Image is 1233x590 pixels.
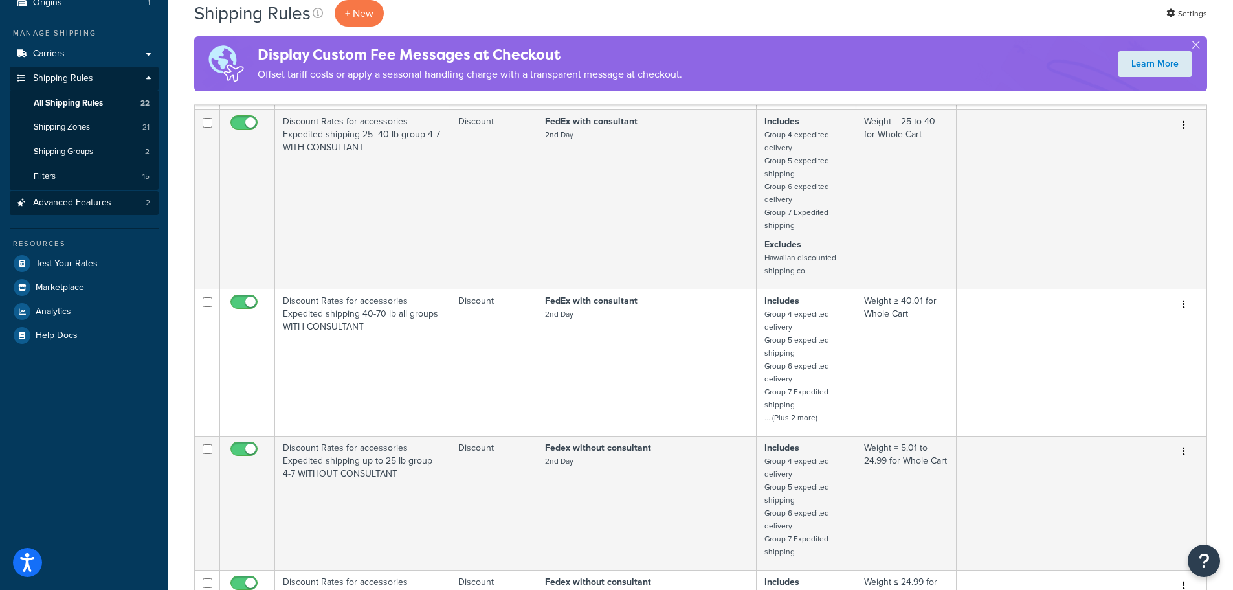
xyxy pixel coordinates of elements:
[856,436,957,570] td: Weight = 5.01 to 24.99 for Whole Cart
[36,258,98,269] span: Test Your Rates
[194,1,311,26] h1: Shipping Rules
[10,252,159,275] a: Test Your Rates
[145,146,150,157] span: 2
[450,436,537,570] td: Discount
[10,91,159,115] li: All Shipping Rules
[10,238,159,249] div: Resources
[10,42,159,66] a: Carriers
[34,122,90,133] span: Shipping Zones
[258,65,682,84] p: Offset tariff costs or apply a seasonal handling charge with a transparent message at checkout.
[33,49,65,60] span: Carriers
[545,308,573,320] small: 2nd Day
[545,455,573,467] small: 2nd Day
[545,115,638,128] strong: FedEx with consultant
[34,146,93,157] span: Shipping Groups
[142,171,150,182] span: 15
[275,436,450,570] td: Discount Rates for accessories Expedited shipping up to 25 lb group 4-7 WITHOUT CONSULTANT
[10,324,159,347] a: Help Docs
[142,122,150,133] span: 21
[194,36,258,91] img: duties-banner-06bc72dcb5fe05cb3f9472aba00be2ae8eb53ab6f0d8bb03d382ba314ac3c341.png
[10,67,159,190] li: Shipping Rules
[764,308,829,424] small: Group 4 expedited delivery Group 5 expedited shipping Group 6 expedited delivery Group 7 Expedite...
[10,115,159,139] a: Shipping Zones 21
[856,109,957,289] td: Weight = 25 to 40 for Whole Cart
[34,98,103,109] span: All Shipping Rules
[10,67,159,91] a: Shipping Rules
[764,455,829,558] small: Group 4 expedited delivery Group 5 expedited shipping Group 6 expedited delivery Group 7 Expedite...
[10,276,159,299] a: Marketplace
[140,98,150,109] span: 22
[764,129,829,231] small: Group 4 expedited delivery Group 5 expedited shipping Group 6 expedited delivery Group 7 Expedite...
[1118,51,1192,77] a: Learn More
[275,109,450,289] td: Discount Rates for accessories Expedited shipping 25 -40 lb group 4-7 WITH CONSULTANT
[10,191,159,215] a: Advanced Features 2
[10,91,159,115] a: All Shipping Rules 22
[545,441,651,455] strong: Fedex without consultant
[10,300,159,323] a: Analytics
[275,289,450,436] td: Discount Rates for accessories Expedited shipping 40-70 lb all groups WITH CONSULTANT
[764,294,799,308] strong: Includes
[764,441,799,455] strong: Includes
[545,294,638,308] strong: FedEx with consultant
[36,282,84,293] span: Marketplace
[10,191,159,215] li: Advanced Features
[258,44,682,65] h4: Display Custom Fee Messages at Checkout
[856,289,957,436] td: Weight ≥ 40.01 for Whole Cart
[10,165,159,188] a: Filters 15
[10,165,159,188] li: Filters
[764,238,801,251] strong: Excludes
[545,129,573,141] small: 2nd Day
[764,252,836,277] small: Hawaiian discounted shipping co...
[10,140,159,164] li: Shipping Groups
[10,28,159,39] div: Manage Shipping
[764,115,799,128] strong: Includes
[36,330,78,341] span: Help Docs
[33,198,111,209] span: Advanced Features
[34,171,56,182] span: Filters
[146,198,150,209] span: 2
[450,109,537,289] td: Discount
[33,73,93,84] span: Shipping Rules
[10,140,159,164] a: Shipping Groups 2
[10,115,159,139] li: Shipping Zones
[1188,545,1220,577] button: Open Resource Center
[36,306,71,317] span: Analytics
[545,575,651,589] strong: Fedex without consultant
[1166,5,1207,23] a: Settings
[764,575,799,589] strong: Includes
[450,289,537,436] td: Discount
